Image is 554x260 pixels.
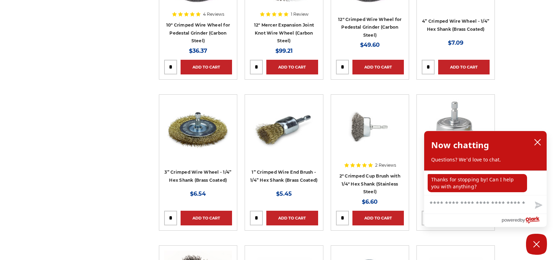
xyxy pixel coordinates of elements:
span: by [520,216,525,224]
span: $7.09 [448,39,463,46]
span: $6.54 [190,190,206,197]
p: Questions? We'd love to chat. [431,156,540,163]
span: $5.45 [276,190,292,197]
div: olark chatbox [424,131,547,227]
img: brass coated 1 inch end brush [250,100,318,156]
span: $36.37 [189,48,207,54]
img: 3 inch brass coated crimped wire wheel [164,100,232,156]
a: Add to Cart [181,60,232,74]
p: Thanks for stopping by! Can I help you with anything? [428,174,527,192]
a: Add to Cart [266,60,318,74]
img: 2" brass crimped wire cup brush with 1/4" hex shank [422,100,490,156]
a: 2" brass crimped wire cup brush with 1/4" hex shank [422,100,490,189]
span: $99.21 [275,48,293,54]
span: powered [502,216,520,224]
div: chat [424,171,547,195]
a: brass coated 1 inch end brush [250,100,318,189]
span: $49.60 [360,42,380,48]
a: Add to Cart [352,211,404,225]
button: Send message [529,197,547,214]
button: close chatbox [532,137,543,147]
img: 2" Crimped Cup Brush 193220B [336,100,404,156]
a: Powered by Olark [502,214,547,227]
button: Close Chatbox [526,234,547,255]
a: Add to Cart [438,60,490,74]
a: 3 inch brass coated crimped wire wheel [164,100,232,189]
a: Add to Cart [181,211,232,225]
a: 2" Crimped Cup Brush 193220B [336,100,404,189]
a: Add to Cart [352,60,404,74]
h2: Now chatting [431,138,489,152]
span: $6.60 [362,198,378,205]
a: Add to Cart [266,211,318,225]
